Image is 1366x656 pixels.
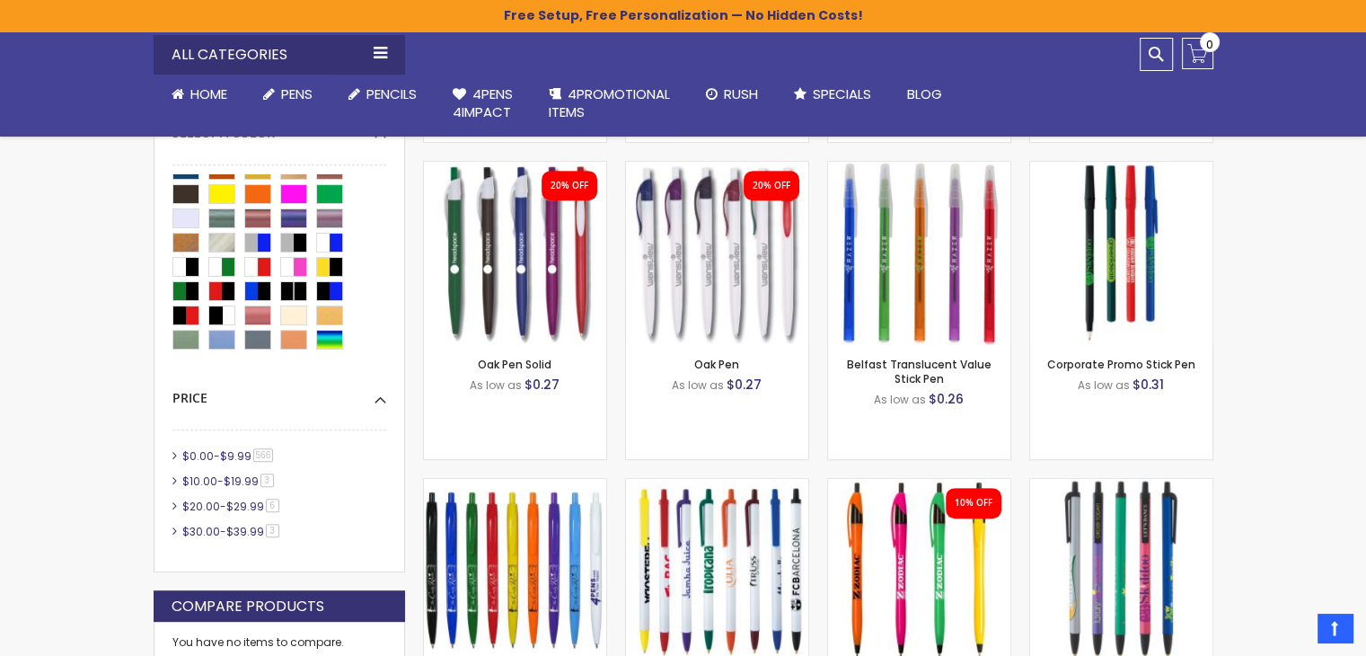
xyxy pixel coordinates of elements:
span: $30.00 [182,524,220,539]
a: Custom Cambria Plastic Retractable Ballpoint Pen - Monochromatic Body Color [424,478,606,493]
span: Pencils [366,84,417,103]
span: Home [190,84,227,103]
span: 566 [253,448,274,462]
a: Specials [776,75,889,114]
span: $19.99 [224,474,259,489]
div: 20% OFF [551,180,588,192]
a: $20.00-$29.996 [178,499,286,514]
div: 20% OFF [753,180,790,192]
img: Oak Pen [626,162,808,344]
span: $0.27 [524,376,560,394]
a: Metallic Contender Pen [1030,478,1212,493]
span: Specials [813,84,871,103]
img: Belfast Translucent Value Stick Pen [828,162,1010,344]
a: 4Pens4impact [435,75,531,133]
a: $10.00-$19.993 [178,474,280,489]
span: 0 [1206,36,1213,53]
div: Price [172,377,386,407]
div: 10% OFF [955,497,992,510]
a: Oak Pen Solid [424,161,606,176]
span: $0.00 [182,448,214,464]
a: Corporate Promo Stick Pen [1030,161,1212,176]
span: $39.99 [226,524,264,539]
div: All Categories [154,35,405,75]
a: Belfast Translucent Value Stick Pen [847,357,991,386]
span: As low as [874,392,926,407]
span: $29.99 [226,499,264,514]
span: $9.99 [220,448,251,464]
a: Neon Slimster Pen [828,478,1010,493]
span: 3 [266,524,279,537]
a: Oak Pen [626,161,808,176]
span: $20.00 [182,499,220,514]
a: Home [154,75,245,114]
span: $0.31 [1132,376,1164,394]
a: Pens [245,75,330,114]
span: Rush [724,84,758,103]
span: As low as [672,377,724,393]
a: 0 [1182,38,1213,69]
a: Blog [889,75,960,114]
a: Contender Pen [626,478,808,493]
span: 3 [260,474,274,487]
a: $30.00-$39.993 [178,524,286,539]
span: $10.00 [182,474,217,489]
a: Oak Pen Solid [478,357,551,372]
a: 4PROMOTIONALITEMS [531,75,688,133]
a: Belfast Translucent Value Stick Pen [828,161,1010,176]
img: Oak Pen Solid [424,162,606,344]
span: $0.27 [727,376,762,394]
span: Pens [281,84,313,103]
span: $0.26 [929,390,964,408]
span: As low as [470,377,522,393]
strong: Compare Products [172,597,324,616]
a: Rush [688,75,776,114]
a: $0.00-$9.99566 [178,448,280,464]
a: Corporate Promo Stick Pen [1047,357,1195,372]
span: As low as [1078,377,1130,393]
span: 4PROMOTIONAL ITEMS [549,84,670,121]
a: Pencils [330,75,435,114]
a: Oak Pen [694,357,739,372]
span: 6 [266,499,279,512]
img: Corporate Promo Stick Pen [1030,162,1212,344]
span: 4Pens 4impact [453,84,513,121]
span: Blog [907,84,942,103]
